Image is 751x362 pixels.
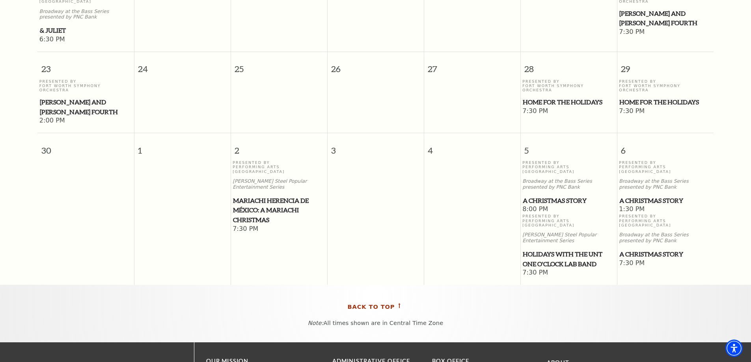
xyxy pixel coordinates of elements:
span: Back To Top [348,302,395,312]
p: Presented By Performing Arts [GEOGRAPHIC_DATA] [619,160,712,174]
p: Presented By Performing Arts [GEOGRAPHIC_DATA] [522,214,615,227]
p: Broadway at the Bass Series presented by PNC Bank [619,232,712,244]
span: & Juliet [40,26,132,35]
div: Accessibility Menu [725,340,743,357]
span: 7:30 PM [233,225,325,234]
span: 7:30 PM [619,28,712,37]
span: A Christmas Story [523,196,615,206]
span: 1 [134,133,231,160]
span: Holidays with the UNT One O'Clock Lab Band [523,249,615,269]
a: Mozart and Mahler's Fourth [39,97,132,117]
span: 3 [328,133,424,160]
p: Presented By Performing Arts [GEOGRAPHIC_DATA] [233,160,325,174]
span: [PERSON_NAME] and [PERSON_NAME] Fourth [619,9,711,28]
span: 6:30 PM [39,35,132,44]
span: 6 [617,133,714,160]
p: Presented By Performing Arts [GEOGRAPHIC_DATA] [522,160,615,174]
p: Broadway at the Bass Series presented by PNC Bank [39,9,132,20]
span: 2:00 PM [39,117,132,125]
p: [PERSON_NAME] Steel Popular Entertainment Series [233,178,325,190]
p: Presented By Fort Worth Symphony Orchestra [522,79,615,93]
span: 25 [231,52,327,79]
span: 7:30 PM [619,107,712,116]
span: 5 [521,133,617,160]
span: [PERSON_NAME] and [PERSON_NAME] Fourth [40,97,132,117]
em: Note: [308,320,324,326]
a: A Christmas Story [619,196,712,206]
span: 8:00 PM [522,205,615,214]
span: 2 [231,133,327,160]
span: 23 [37,52,134,79]
span: 29 [617,52,714,79]
span: Home for the Holidays [523,97,615,107]
p: Broadway at the Bass Series presented by PNC Bank [522,178,615,190]
a: Home for the Holidays [619,97,712,107]
span: 7:30 PM [522,107,615,116]
a: Holidays with the UNT One O'Clock Lab Band [522,249,615,269]
span: 24 [134,52,231,79]
p: Broadway at the Bass Series presented by PNC Bank [619,178,712,190]
p: Presented By Fort Worth Symphony Orchestra [39,79,132,93]
span: 27 [424,52,520,79]
span: 7:30 PM [619,259,712,268]
a: A Christmas Story [619,249,712,259]
p: [PERSON_NAME] Steel Popular Entertainment Series [522,232,615,244]
a: Mariachi Herencia de México: A Mariachi Christmas [233,196,325,225]
span: 26 [328,52,424,79]
span: 7:30 PM [522,269,615,277]
span: Mariachi Herencia de México: A Mariachi Christmas [233,196,325,225]
p: Presented By Fort Worth Symphony Orchestra [619,79,712,93]
span: 28 [521,52,617,79]
span: 30 [37,133,134,160]
a: & Juliet [39,26,132,35]
p: Presented By Performing Arts [GEOGRAPHIC_DATA] [619,214,712,227]
a: Mozart and Mahler's Fourth [619,9,712,28]
p: All times shown are in Central Time Zone [7,320,744,327]
span: 4 [424,133,520,160]
span: 1:30 PM [619,205,712,214]
a: A Christmas Story [522,196,615,206]
a: Home for the Holidays [522,97,615,107]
